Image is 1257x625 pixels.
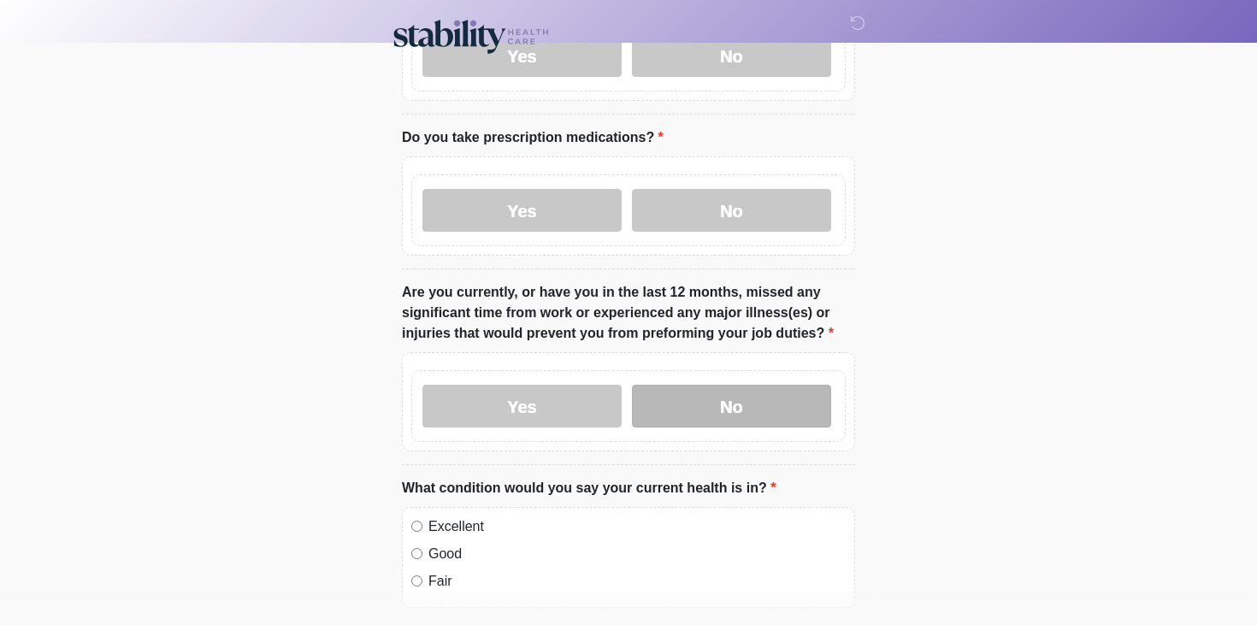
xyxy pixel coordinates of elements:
input: Fair [411,575,422,587]
label: Yes [422,385,622,427]
label: Do you take prescription medications? [402,127,664,148]
label: Fair [428,571,846,592]
label: No [632,189,831,232]
input: Good [411,548,422,559]
input: Excellent [411,521,422,532]
label: What condition would you say your current health is in? [402,478,776,498]
label: Excellent [428,516,846,537]
label: Yes [422,189,622,232]
label: Good [428,544,846,564]
img: Stability Healthcare Logo [385,13,556,56]
label: Are you currently, or have you in the last 12 months, missed any significant time from work or ex... [402,282,855,344]
label: No [632,385,831,427]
